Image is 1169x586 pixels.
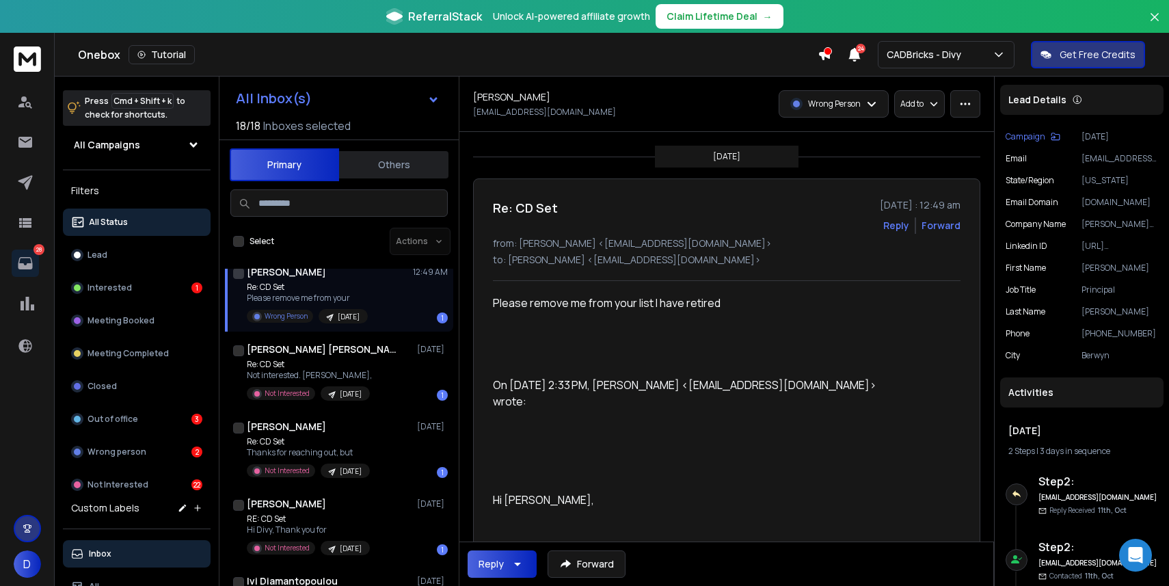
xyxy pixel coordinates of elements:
[1006,241,1047,252] p: Linkedin ID
[63,438,211,466] button: Wrong person2
[468,550,537,578] button: Reply
[1008,93,1066,107] p: Lead Details
[340,389,362,399] p: [DATE]
[247,359,372,370] p: Re: CD Set
[340,544,362,554] p: [DATE]
[1008,445,1035,457] span: 2 Steps
[1119,539,1152,572] div: Open Intercom Messenger
[230,148,339,181] button: Primary
[191,282,202,293] div: 1
[887,48,967,62] p: CADBricks - Divy
[63,131,211,159] button: All Campaigns
[250,236,274,247] label: Select
[1040,445,1110,457] span: 3 days in sequence
[900,98,924,109] p: Add to
[247,420,326,434] h1: [PERSON_NAME]
[88,447,146,457] p: Wrong person
[1081,350,1158,361] p: Berwyn
[493,492,892,508] div: Hi [PERSON_NAME],
[1049,505,1127,516] p: Reply Received
[493,253,960,267] p: to: [PERSON_NAME] <[EMAIL_ADDRESS][DOMAIN_NAME]>
[1006,328,1030,339] p: Phone
[1006,131,1045,142] p: Campaign
[191,479,202,490] div: 22
[63,340,211,367] button: Meeting Completed
[1049,571,1114,581] p: Contacted
[236,118,260,134] span: 18 / 18
[63,307,211,334] button: Meeting Booked
[78,45,818,64] div: Onebox
[71,501,139,515] h3: Custom Labels
[339,150,448,180] button: Others
[247,497,326,511] h1: [PERSON_NAME]
[548,550,626,578] button: Forward
[437,467,448,478] div: 1
[265,466,310,476] p: Not Interested
[1081,306,1158,317] p: [PERSON_NAME]
[493,198,558,217] h1: Re: CD Set
[493,377,892,410] div: On [DATE] 2:33 PM, [PERSON_NAME] <[EMAIL_ADDRESS][DOMAIN_NAME]> wrote:
[493,237,960,250] p: from: [PERSON_NAME] <[EMAIL_ADDRESS][DOMAIN_NAME]>
[88,414,138,425] p: Out of office
[1000,377,1164,408] div: Activities
[33,244,44,255] p: 28
[1006,284,1036,295] p: Job Title
[191,414,202,425] div: 3
[1081,241,1158,252] p: [URL][DOMAIN_NAME][PERSON_NAME][PERSON_NAME]
[417,421,448,432] p: [DATE]
[88,282,132,293] p: Interested
[856,44,865,53] span: 24
[265,543,310,553] p: Not Interested
[656,4,783,29] button: Claim Lifetime Deal→
[88,250,107,261] p: Lead
[1060,48,1136,62] p: Get Free Credits
[88,348,169,359] p: Meeting Completed
[880,198,960,212] p: [DATE] : 12:49 am
[89,548,111,559] p: Inbox
[713,151,740,162] p: [DATE]
[1006,153,1027,164] p: Email
[265,388,310,399] p: Not Interested
[111,93,174,109] span: Cmd + Shift + k
[88,479,148,490] p: Not Interested
[247,293,368,304] p: Please remove me from your
[1038,539,1158,555] h6: Step 2 :
[247,447,370,458] p: Thanks for reaching out, but
[1081,263,1158,274] p: [PERSON_NAME]
[1006,263,1046,274] p: First Name
[63,181,211,200] h3: Filters
[63,274,211,302] button: Interested1
[247,370,372,381] p: Not interested. [PERSON_NAME],
[1081,219,1158,230] p: [PERSON_NAME] Architects
[88,381,117,392] p: Closed
[1031,41,1145,68] button: Get Free Credits
[236,92,312,105] h1: All Inbox(s)
[1085,571,1114,581] span: 11th, Oct
[1081,131,1158,142] p: [DATE]
[417,498,448,509] p: [DATE]
[479,557,504,571] div: Reply
[473,90,550,104] h1: [PERSON_NAME]
[12,250,39,277] a: 28
[129,45,195,64] button: Tutorial
[247,343,397,356] h1: [PERSON_NAME] [PERSON_NAME]
[922,219,960,232] div: Forward
[88,315,154,326] p: Meeting Booked
[1038,492,1158,503] h6: [EMAIL_ADDRESS][DOMAIN_NAME]
[493,10,650,23] p: Unlock AI-powered affiliate growth
[437,390,448,401] div: 1
[247,265,326,279] h1: [PERSON_NAME]
[191,447,202,457] div: 2
[74,138,140,152] h1: All Campaigns
[63,209,211,236] button: All Status
[1081,328,1158,339] p: [PHONE_NUMBER]
[1006,306,1045,317] p: Last Name
[1146,8,1164,41] button: Close banner
[1038,473,1158,490] h6: Step 2 :
[247,514,370,524] p: RE: CD Set
[763,10,772,23] span: →
[1038,558,1158,568] h6: [EMAIL_ADDRESS][DOMAIN_NAME]
[413,267,448,278] p: 12:49 AM
[63,540,211,568] button: Inbox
